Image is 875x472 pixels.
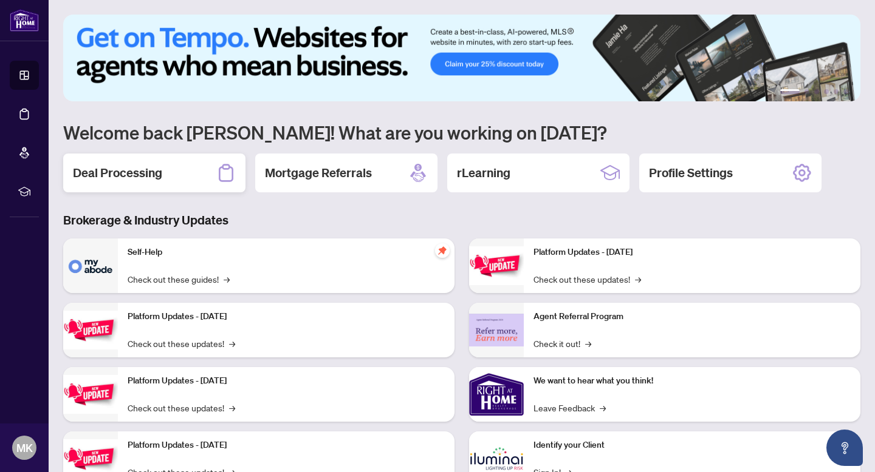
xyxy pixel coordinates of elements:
[128,439,445,452] p: Platform Updates - [DATE]
[229,401,235,414] span: →
[63,212,860,229] h3: Brokerage & Industry Updates
[63,15,860,101] img: Slide 0
[826,430,863,466] button: Open asap
[600,401,606,414] span: →
[63,238,118,293] img: Self-Help
[805,89,809,94] button: 2
[63,311,118,349] img: Platform Updates - September 16, 2025
[534,310,851,323] p: Agent Referral Program
[635,272,641,286] span: →
[469,367,524,422] img: We want to hear what you think!
[534,272,641,286] a: Check out these updates!→
[128,401,235,414] a: Check out these updates!→
[534,374,851,388] p: We want to hear what you think!
[128,337,235,350] a: Check out these updates!→
[469,246,524,285] img: Platform Updates - June 23, 2025
[16,439,33,456] span: MK
[10,9,39,32] img: logo
[534,246,851,259] p: Platform Updates - [DATE]
[534,401,606,414] a: Leave Feedback→
[128,310,445,323] p: Platform Updates - [DATE]
[229,337,235,350] span: →
[435,243,450,258] span: pushpin
[63,375,118,413] img: Platform Updates - July 21, 2025
[843,89,848,94] button: 6
[224,272,230,286] span: →
[780,89,800,94] button: 1
[814,89,819,94] button: 3
[128,246,445,259] p: Self-Help
[834,89,839,94] button: 5
[469,314,524,347] img: Agent Referral Program
[457,164,510,181] h2: rLearning
[73,164,162,181] h2: Deal Processing
[649,164,733,181] h2: Profile Settings
[128,374,445,388] p: Platform Updates - [DATE]
[265,164,372,181] h2: Mortgage Referrals
[63,121,860,144] h1: Welcome back [PERSON_NAME]! What are you working on [DATE]?
[534,337,591,350] a: Check it out!→
[824,89,829,94] button: 4
[534,439,851,452] p: Identify your Client
[128,272,230,286] a: Check out these guides!→
[585,337,591,350] span: →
